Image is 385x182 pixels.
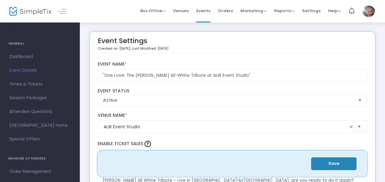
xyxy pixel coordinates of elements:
[302,3,321,19] span: Settings
[218,3,233,19] span: Orders
[196,3,210,19] span: Events
[130,46,168,51] span: , Last Modified: [DATE]
[8,37,71,50] h4: GENERAL
[9,135,70,143] span: Special Offers
[9,108,70,116] span: Attendee Questions
[145,141,151,147] img: question-mark
[347,123,355,130] span: clear
[9,80,70,88] span: Times & Tickets
[98,139,367,149] label: Enable Ticket Sales
[103,97,353,103] span: Active
[240,8,267,14] span: Marketing
[104,124,348,130] input: Select Venue
[9,121,70,130] span: [GEOGRAPHIC_DATA] Items
[328,8,341,14] span: Help
[98,113,367,118] label: Venue Name
[311,157,357,170] button: Save
[274,8,295,14] span: Reports
[9,66,70,75] span: Event Details
[9,94,70,102] span: Season Packages
[98,46,168,51] p: Created on: [DATE]
[8,152,71,165] h4: MANAGE ATTENDEES
[98,61,367,67] label: Event Name
[98,69,367,82] input: Enter Event Name
[140,8,166,14] span: Box Office
[173,3,189,19] span: Venues
[98,88,367,94] label: Event Status
[9,53,70,61] span: Dashboard
[9,168,70,176] span: Order Management
[355,121,364,133] button: Select
[98,35,168,53] div: Event Settings
[356,94,364,106] button: Select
